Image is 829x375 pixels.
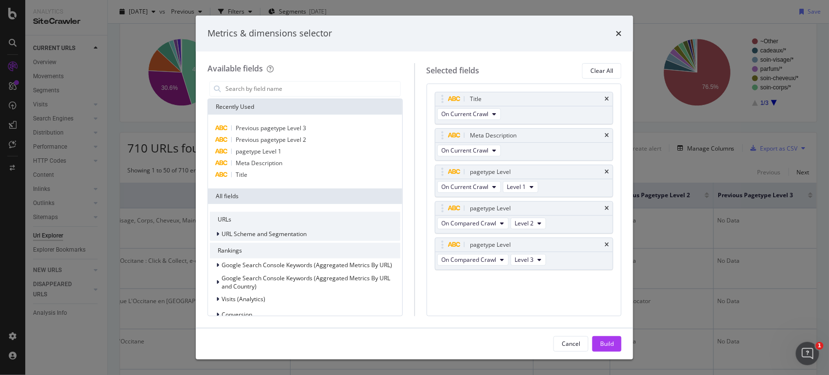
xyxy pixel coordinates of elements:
div: times [604,242,609,248]
span: Previous pagetype Level 3 [236,124,306,132]
div: pagetype LeveltimesOn Compared CrawlLevel 3 [435,238,614,270]
button: Level 3 [511,254,546,266]
div: pagetype Level [470,204,511,213]
div: pagetype LeveltimesOn Compared CrawlLevel 2 [435,201,614,234]
div: TitletimesOn Current Crawl [435,92,614,124]
div: URLs [210,212,400,227]
button: Clear All [582,63,622,79]
span: On Current Crawl [442,110,489,118]
div: pagetype Level [470,167,511,177]
span: Meta Description [236,159,282,167]
div: Selected fields [427,65,480,76]
div: Title [470,94,482,104]
span: Level 1 [507,183,526,191]
span: Conversion [222,310,252,319]
iframe: Intercom live chat [796,342,819,365]
input: Search by field name [225,82,400,96]
button: Level 2 [511,218,546,229]
span: Previous pagetype Level 2 [236,136,306,144]
button: On Compared Crawl [437,254,509,266]
button: Cancel [553,336,588,352]
button: On Current Crawl [437,108,501,120]
button: On Current Crawl [437,145,501,156]
span: On Compared Crawl [442,219,497,227]
span: Level 2 [515,219,534,227]
div: Cancel [562,340,580,348]
button: Build [592,336,622,352]
div: Available fields [207,63,263,74]
div: modal [196,16,633,359]
span: Visits (Analytics) [222,295,265,303]
div: Build [600,340,614,348]
span: 1 [816,342,824,350]
div: times [604,96,609,102]
div: Meta DescriptiontimesOn Current Crawl [435,128,614,161]
span: Title [236,170,247,179]
div: Rankings [210,243,400,258]
button: On Compared Crawl [437,218,509,229]
div: Metrics & dimensions selector [207,27,332,40]
button: Level 1 [503,181,538,193]
div: Recently Used [208,99,402,115]
div: All fields [208,188,402,204]
span: On Current Crawl [442,183,489,191]
div: Clear All [590,67,613,75]
div: times [616,27,622,40]
div: times [604,133,609,138]
div: pagetype Level [470,240,511,250]
span: pagetype Level 1 [236,147,281,155]
span: URL Scheme and Segmentation [222,230,307,238]
span: Google Search Console Keywords (Aggregated Metrics By URL and Country) [222,274,390,290]
div: Meta Description [470,131,517,140]
span: On Current Crawl [442,146,489,154]
div: pagetype LeveltimesOn Current CrawlLevel 1 [435,165,614,197]
span: Level 3 [515,256,534,264]
button: On Current Crawl [437,181,501,193]
div: times [604,169,609,175]
div: times [604,205,609,211]
span: Google Search Console Keywords (Aggregated Metrics By URL) [222,261,392,269]
span: On Compared Crawl [442,256,497,264]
